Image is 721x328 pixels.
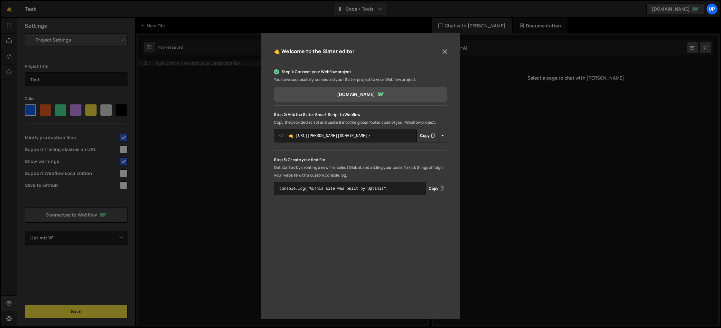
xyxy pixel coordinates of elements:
a: [DOMAIN_NAME] [274,87,447,102]
div: Button group with nested dropdown [417,129,447,142]
p: Get started by creating a new file, select Global, and adding your code. To kick things off, sign... [274,164,447,179]
iframe: YouTube video player [274,210,447,307]
p: Step 2: Add the Slater Smart Script to Webflow [274,111,447,119]
button: Copy [425,182,447,195]
div: Button group with nested dropdown [425,182,447,195]
p: You have successfully connected your Slater project to your Webflow project. [274,76,447,83]
h5: 🤙 Welcome to the Slater editor [274,46,354,56]
p: Step 3: Create your first file [274,156,447,164]
p: Copy the provided script and paste it into the global footer code of your Webflow project. [274,119,447,126]
textarea: <!--🤙 [URL][PERSON_NAME][DOMAIN_NAME]> <script>document.addEventListener("DOMContentLoaded", func... [274,129,447,142]
p: Step 1: Connect your Webflow project [274,68,447,76]
button: Copy [417,129,438,142]
textarea: console.log("%cThis site was built by Uptimiz", "background:blue;color:#fff;padding: 8px;"); [274,182,447,195]
a: Up [706,3,718,15]
button: Close [440,47,450,56]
